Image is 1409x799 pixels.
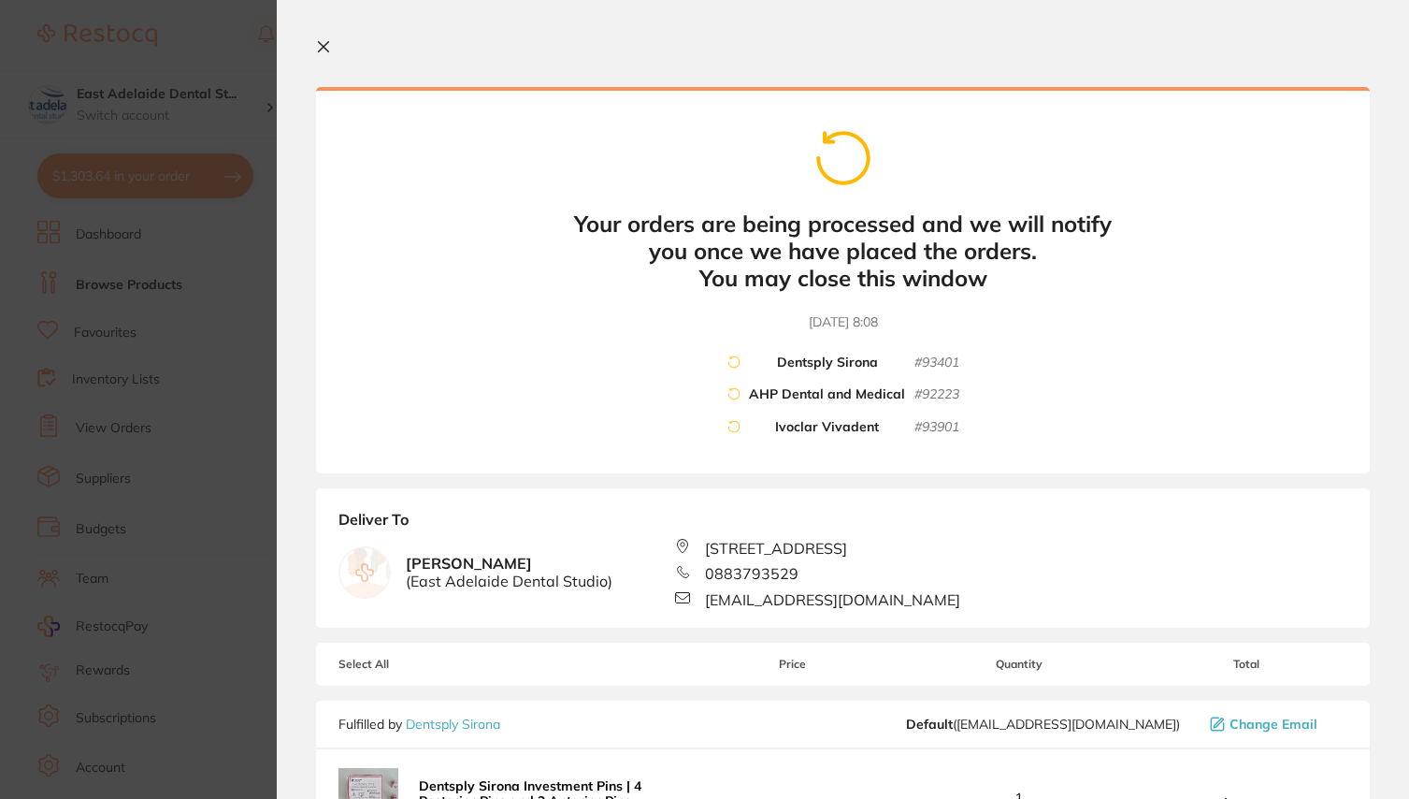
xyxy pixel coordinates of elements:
[749,386,905,403] b: AHP Dental and Medical
[406,716,500,733] a: Dentsply Sirona
[705,591,960,608] span: [EMAIL_ADDRESS][DOMAIN_NAME]
[81,53,323,72] p: Hi [PERSON_NAME], thank you for reaching out. We can walk you through the new process in ordering...
[28,39,346,101] div: message notification from Restocq, 2w ago. Hi Arthur, thank you for reaching out. We can walk you...
[338,658,525,671] span: Select All
[692,658,894,671] span: Price
[809,313,878,332] time: [DATE] 8:08
[406,555,612,589] b: [PERSON_NAME]
[906,717,1180,732] span: clientservices@dentsplysirona.com
[914,419,959,436] small: # 93901
[805,121,881,196] img: cart-spinner.png
[705,565,798,582] span: 0883793529
[338,511,1347,539] b: Deliver To
[406,573,612,589] span: ( East Adelaide Dental Studio )
[338,717,500,732] p: Fulfilled by
[726,418,742,435] img: cart-spinner.png
[914,386,959,403] small: # 92223
[775,419,879,436] b: Ivoclar Vivadent
[81,72,323,89] p: Message from Restocq, sent 2w ago
[1229,717,1317,732] span: Change Email
[914,355,959,371] small: # 93401
[1204,716,1347,733] button: Change Email
[705,540,847,557] span: [STREET_ADDRESS]
[777,355,878,371] b: Dentsply Sirona
[726,386,742,403] img: cart-spinner.png
[893,658,1145,671] span: Quantity
[1145,658,1347,671] span: Total
[339,547,390,598] img: empty.jpg
[42,56,72,86] img: Profile image for Restocq
[563,211,1124,291] b: Your orders are being processed and we will notify you once we have placed the orders. You may cl...
[726,354,742,370] img: cart-spinner.png
[906,716,953,733] b: Default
